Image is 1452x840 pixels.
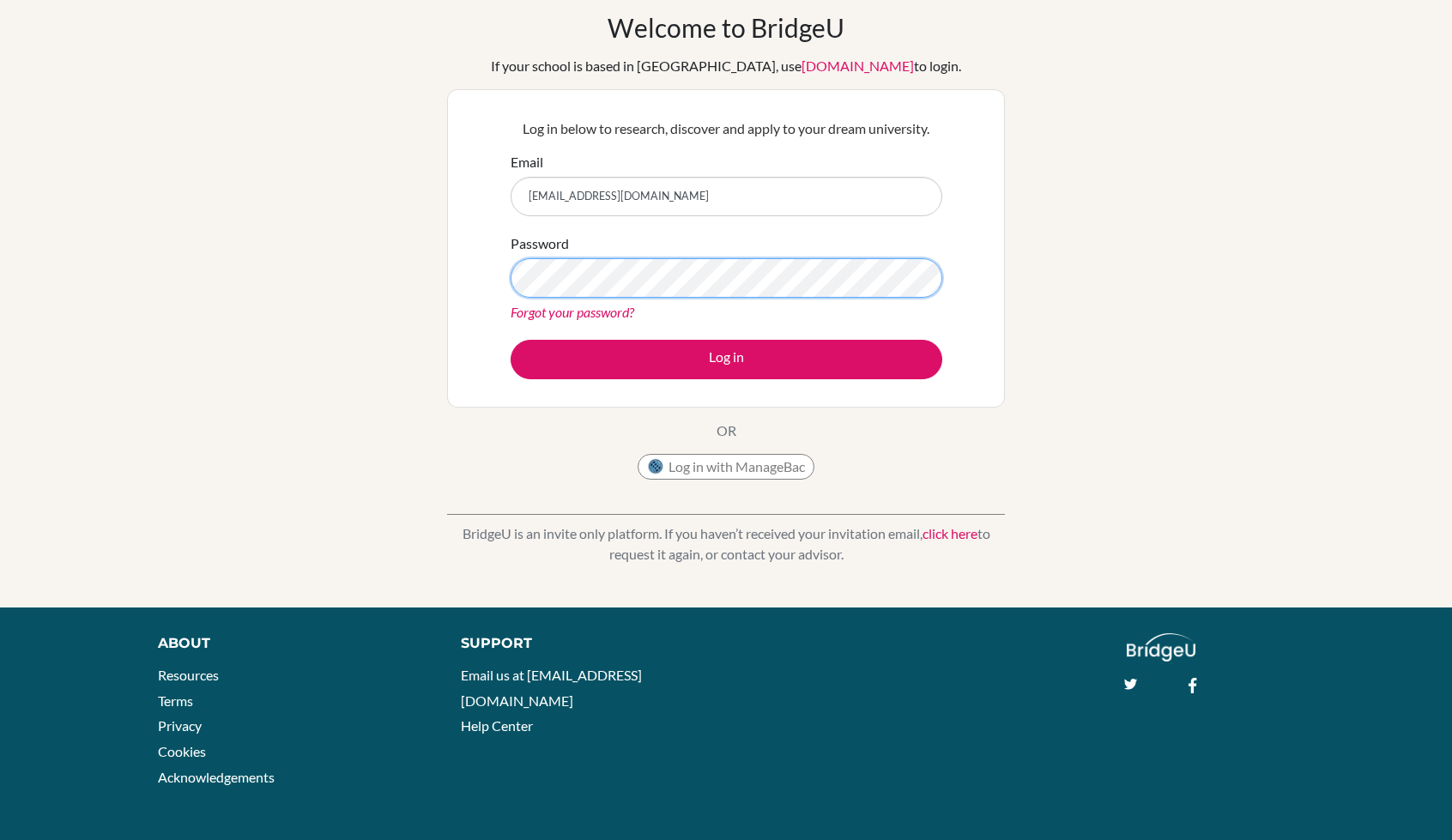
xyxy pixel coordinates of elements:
p: BridgeU is an invite only platform. If you haven’t received your invitation email, to request it ... [447,523,1005,565]
a: Acknowledgements [158,769,275,785]
a: Terms [158,692,193,709]
label: Password [511,233,569,254]
button: Log in [511,340,942,379]
div: If your school is based in [GEOGRAPHIC_DATA], use to login. [491,56,961,76]
img: logo_white@2x-f4f0deed5e89b7ecb1c2cc34c3e3d731f90f0f143d5ea2071677605dd97b5244.png [1127,633,1196,662]
button: Log in with ManageBac [638,454,814,480]
a: click here [923,525,977,541]
label: Email [511,152,543,172]
a: Resources [158,667,219,683]
div: About [158,633,423,654]
a: Help Center [461,717,533,734]
a: Privacy [158,717,202,734]
p: Log in below to research, discover and apply to your dream university. [511,118,942,139]
p: OR [717,420,736,441]
a: [DOMAIN_NAME] [802,57,914,74]
div: Support [461,633,707,654]
a: Cookies [158,743,206,759]
a: Forgot your password? [511,304,634,320]
h1: Welcome to BridgeU [608,12,844,43]
a: Email us at [EMAIL_ADDRESS][DOMAIN_NAME] [461,667,642,709]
